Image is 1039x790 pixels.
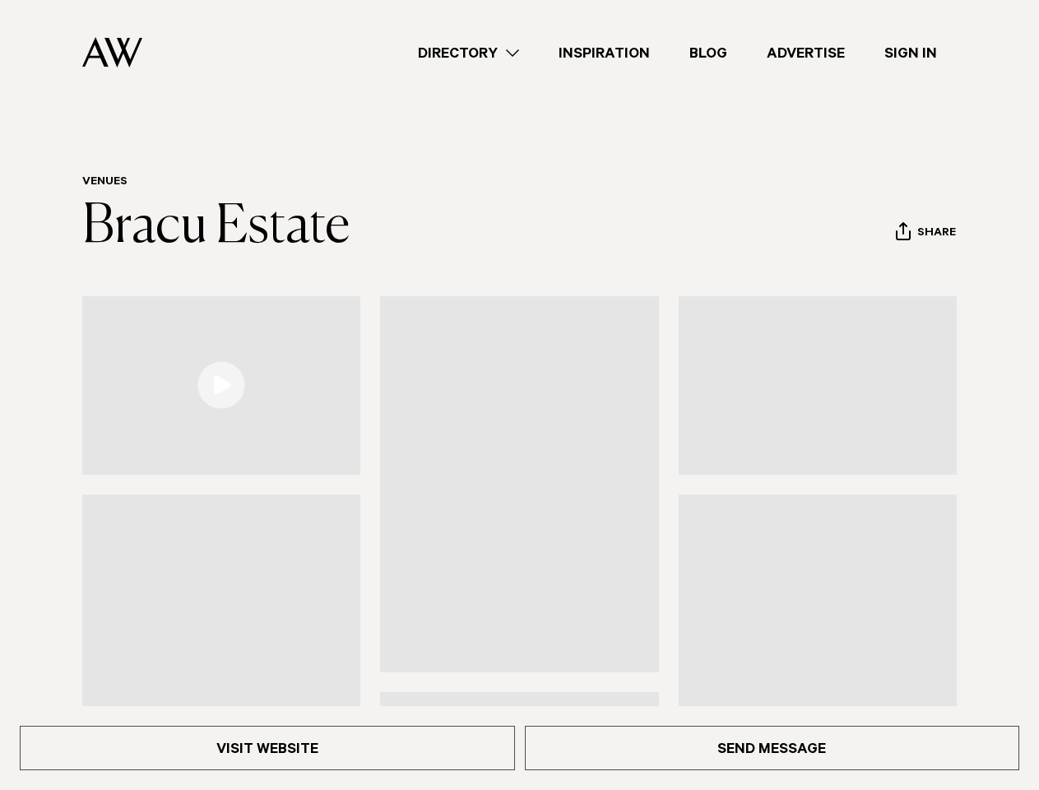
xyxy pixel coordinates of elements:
a: marquee wedding bracu estate [679,296,957,475]
a: Visit Website [20,726,515,770]
a: Advertise [747,42,865,64]
button: Share [895,221,957,246]
a: Venues [82,176,128,189]
a: Bracu Estate [82,201,350,253]
img: Auckland Weddings Logo [82,37,142,67]
a: Send Message [525,726,1020,770]
a: Blog [670,42,747,64]
a: Inspiration [539,42,670,64]
a: Sign In [865,42,957,64]
span: Share [917,226,956,242]
a: Directory [398,42,539,64]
